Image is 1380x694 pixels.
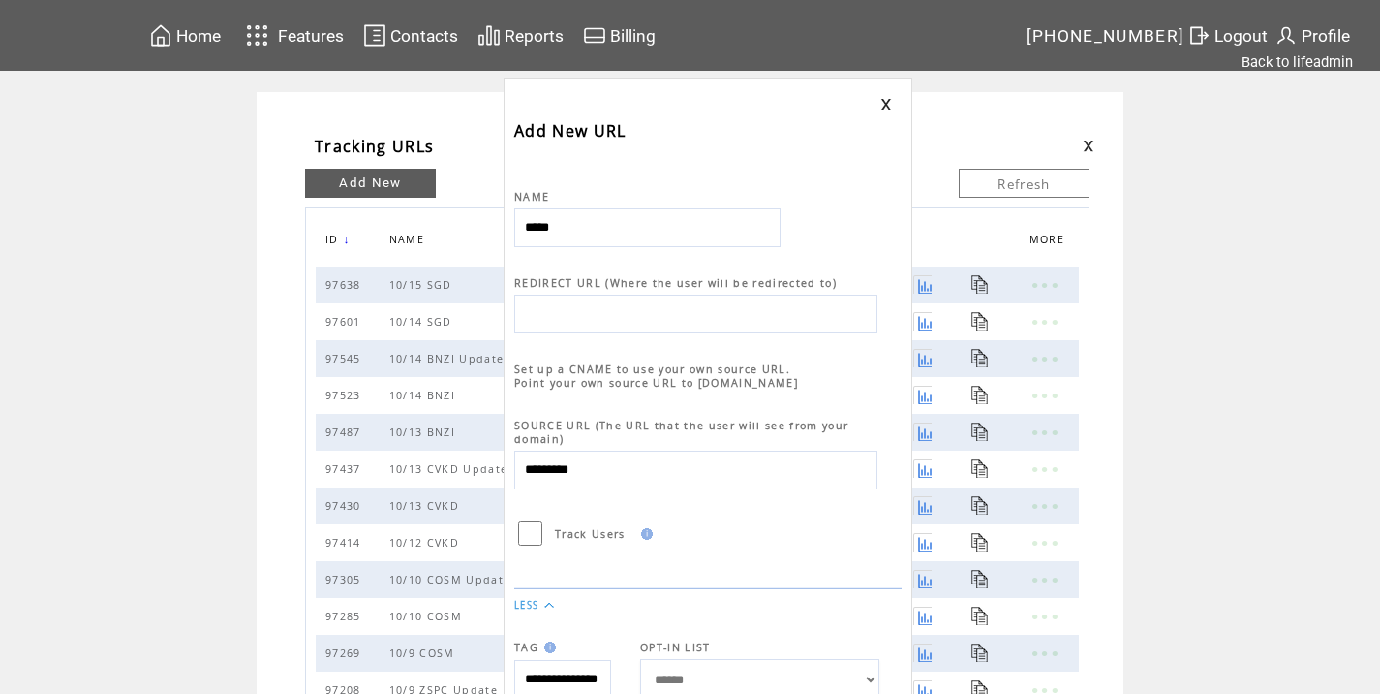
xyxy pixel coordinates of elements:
a: LESS [514,599,538,612]
span: NAME [514,190,549,204]
span: TAG [514,641,538,654]
img: help.gif [635,528,653,540]
span: OPT-IN LIST [640,641,711,654]
span: SOURCE URL (The URL that the user will see from your domain) [514,419,848,446]
span: Add New URL [514,120,627,142]
span: Track Users [555,527,626,541]
span: Set up a CNAME to use your own source URL. [514,363,790,376]
span: Point your own source URL to [DOMAIN_NAME] [514,376,798,390]
img: help.gif [538,642,556,653]
span: REDIRECT URL (Where the user will be redirected to) [514,276,837,290]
